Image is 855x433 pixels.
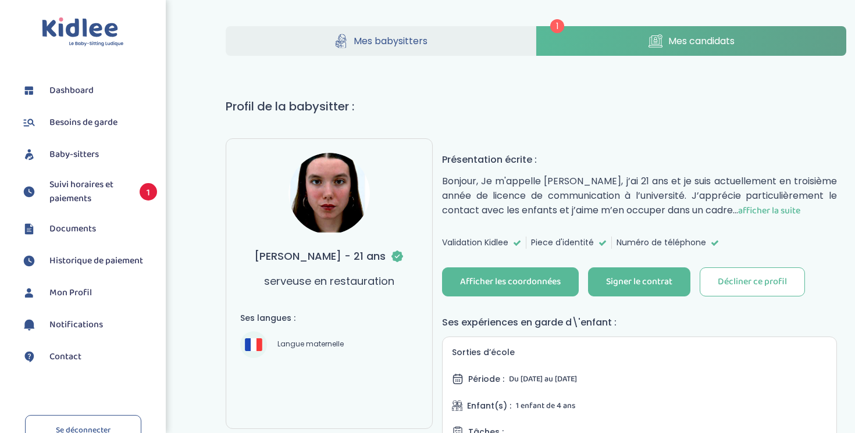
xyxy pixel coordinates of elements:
h1: Profil de la babysitter : [226,98,846,115]
span: Suivi horaires et paiements [49,178,128,206]
span: afficher la suite [738,203,800,218]
a: Mes babysitters [226,26,536,56]
button: Décliner ce profil [700,267,805,296]
a: Mon Profil [20,284,157,302]
a: Contact [20,348,157,366]
a: Documents [20,220,157,238]
img: Français [245,338,262,350]
span: Du [DATE] au [DATE] [509,373,577,385]
img: besoin.svg [20,114,38,131]
img: suivihoraire.svg [20,183,38,201]
img: dashboard.svg [20,82,38,99]
span: Notifications [49,318,103,332]
img: logo.svg [42,17,124,47]
img: documents.svg [20,220,38,238]
div: Signer le contrat [606,275,672,289]
span: Période : [468,373,504,385]
span: Documents [49,222,96,236]
h4: Ses expériences en garde d\'enfant : [442,315,837,330]
h3: [PERSON_NAME] - 21 ans [254,248,404,264]
span: 1 enfant de 4 ans [516,399,575,412]
span: 1 [140,183,157,201]
span: Langue maternelle [273,338,347,352]
span: Contact [49,350,81,364]
span: Validation Kidlee [442,237,508,249]
img: profil.svg [20,284,38,302]
h5: Sorties d’école [452,346,827,359]
a: Suivi horaires et paiements 1 [20,178,157,206]
img: suivihoraire.svg [20,252,38,270]
button: Signer le contrat [588,267,690,296]
a: Baby-sitters [20,146,157,163]
span: Baby-sitters [49,148,99,162]
img: avatar [288,153,370,234]
span: Enfant(s) : [467,400,511,412]
span: Mes candidats [668,34,735,48]
span: Mon Profil [49,286,92,300]
span: Numéro de téléphone [617,237,706,249]
button: Afficher les coordonnées [442,267,579,296]
span: Besoins de garde [49,116,117,130]
a: Besoins de garde [20,114,157,131]
img: notification.svg [20,316,38,334]
span: Piece d'identité [531,237,594,249]
p: Bonjour, Je m'appelle [PERSON_NAME], j’ai 21 ans et je suis actuellement en troisième année de li... [442,174,837,218]
a: Dashboard [20,82,157,99]
a: Historique de paiement [20,252,157,270]
div: Décliner ce profil [718,275,787,289]
a: Notifications [20,316,157,334]
span: Mes babysitters [354,34,427,48]
p: serveuse en restauration [264,273,394,289]
img: babysitters.svg [20,146,38,163]
div: Afficher les coordonnées [460,275,561,289]
span: 1 [550,19,564,33]
span: Historique de paiement [49,254,143,268]
h4: Ses langues : [240,312,418,324]
a: Mes candidats [536,26,846,56]
img: contact.svg [20,348,38,366]
span: Dashboard [49,84,94,98]
h4: Présentation écrite : [442,152,837,167]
